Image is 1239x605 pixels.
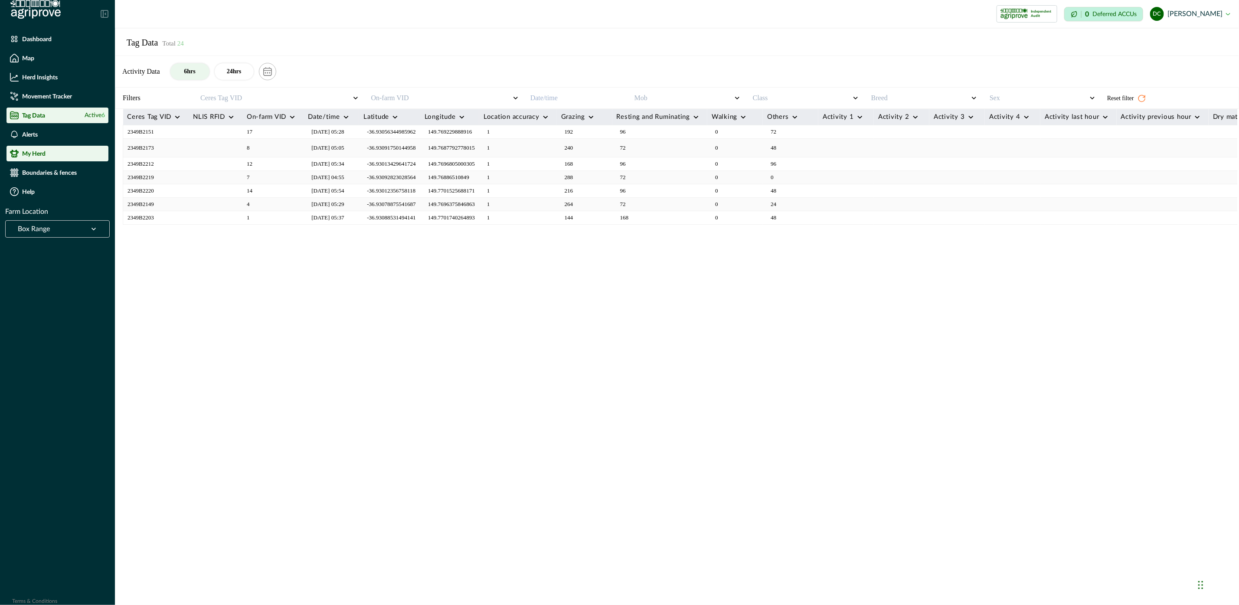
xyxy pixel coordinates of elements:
[487,144,530,152] p: 1
[123,139,189,157] td: 2349B2173
[22,112,45,119] p: Tag Data
[1121,114,1192,121] div: Activity previous hour
[367,160,416,168] p: -36.93013429641724
[712,114,737,121] div: Walking
[620,160,664,168] p: 96
[242,139,304,157] td: 8
[565,173,608,182] p: 288
[22,169,77,176] p: Boundaries & fences
[367,213,416,222] p: -36.93088531494141
[620,186,664,195] p: 96
[565,128,608,136] p: 192
[85,111,105,120] span: Active
[1150,3,1230,24] button: dylan cronje[PERSON_NAME]
[715,160,758,168] p: 0
[5,206,48,217] p: Farm Location
[771,128,814,136] p: 72
[22,131,38,138] p: Alerts
[123,125,189,139] td: 2349B2151
[565,186,608,195] p: 216
[363,114,389,121] div: Latitude
[101,112,105,118] span: 6
[715,213,758,222] p: 0
[617,114,690,121] div: Resting and Ruminating
[530,93,623,103] p: Date/time
[242,157,304,171] td: 12
[1045,114,1099,121] div: Activity last hour
[259,63,276,80] button: calendar
[428,186,475,195] p: 149.7701525688171
[428,213,475,222] p: 149.7701740264893
[565,213,608,222] p: 144
[22,150,46,157] p: My Herd
[311,144,355,152] p: [DATE] 05:05
[367,144,416,152] p: -36.93091750144958
[989,114,1020,121] div: Activity 4
[7,50,108,66] a: Map
[367,186,415,195] p: -36.93012356758118
[487,213,530,222] p: 1
[620,128,664,136] p: 96
[367,173,416,182] p: -36.93092823028564
[428,128,472,136] p: 149.769229888916
[22,93,72,100] p: Movement Tracker
[127,114,172,121] div: Ceres Tag VID
[771,200,814,209] p: 24
[425,114,456,121] div: Longitude
[242,184,304,198] td: 14
[123,171,189,184] td: 2349B2219
[7,31,108,47] a: Dashboard
[242,171,304,184] td: 7
[7,146,108,161] a: My Herd
[123,211,189,225] td: 2349B2203
[311,173,355,182] p: [DATE] 04:55
[428,200,475,209] p: 149.7696375846863
[565,144,608,152] p: 240
[1085,11,1089,18] p: 0
[771,144,814,152] p: 48
[715,186,758,195] p: 0
[620,144,664,152] p: 72
[12,598,57,604] a: Terms & Conditions
[561,114,585,121] div: Grazing
[367,200,416,209] p: -36.93078875541687
[487,200,530,209] p: 1
[771,173,814,182] p: 0
[311,200,355,209] p: [DATE] 05:29
[484,114,539,121] div: Location accuracy
[122,66,160,77] p: Activity Data
[123,157,189,171] td: 2349B2212
[487,160,530,168] p: 1
[997,5,1057,23] button: certification logoIndependent Audit
[7,108,108,123] a: Tag DataActive6
[247,114,286,121] div: On-farm VID
[311,128,355,136] p: [DATE] 05:28
[1000,7,1028,21] img: certification logo
[123,184,189,198] td: 2349B2220
[176,40,184,47] span: 24
[242,211,304,225] td: 1
[22,74,58,81] p: Herd Insights
[193,114,225,121] div: NLIS RFID
[22,188,35,195] p: Help
[308,114,340,121] div: Date/time
[1196,563,1239,605] iframe: Chat Widget
[311,160,355,168] p: [DATE] 05:34
[771,213,814,222] p: 48
[428,160,475,168] p: 149.7696805000305
[22,55,34,62] p: Map
[367,128,416,136] p: -36.93056344985962
[715,128,758,136] p: 0
[715,173,758,182] p: 0
[771,160,814,168] p: 96
[565,200,608,209] p: 264
[170,63,209,80] button: 6hrs
[428,173,471,182] p: 149.76886510849
[311,186,355,195] p: [DATE] 05:54
[771,186,814,195] p: 48
[620,213,664,222] p: 168
[7,69,108,85] a: Herd Insights
[7,88,108,104] a: Movement Tracker
[487,128,530,136] p: 1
